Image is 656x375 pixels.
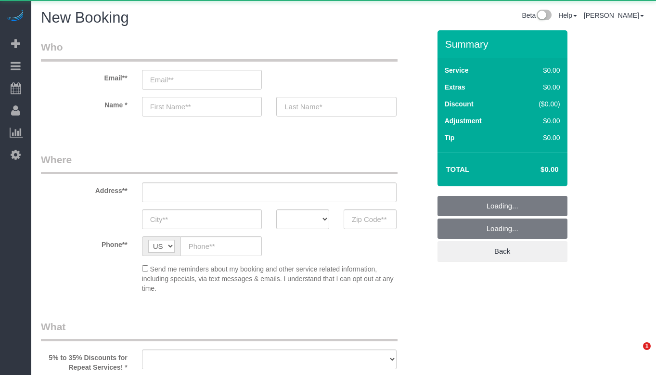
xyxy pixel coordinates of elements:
[142,265,394,292] span: Send me reminders about my booking and other service related information, including specials, via...
[41,9,129,26] span: New Booking
[623,342,646,365] iframe: Intercom live chat
[445,99,474,109] label: Discount
[437,241,567,261] a: Back
[34,97,135,110] label: Name *
[536,10,552,22] img: New interface
[34,349,135,372] label: 5% to 35% Discounts for Repeat Services! *
[643,342,651,350] span: 1
[522,12,552,19] a: Beta
[6,10,25,23] img: Automaid Logo
[344,209,397,229] input: Zip Code**
[445,116,482,126] label: Adjustment
[446,165,470,173] strong: Total
[41,40,398,62] legend: Who
[519,133,560,142] div: $0.00
[519,65,560,75] div: $0.00
[445,82,465,92] label: Extras
[276,97,397,116] input: Last Name*
[445,133,455,142] label: Tip
[512,166,558,174] h4: $0.00
[558,12,577,19] a: Help
[519,116,560,126] div: $0.00
[584,12,644,19] a: [PERSON_NAME]
[41,320,398,341] legend: What
[519,99,560,109] div: ($0.00)
[142,97,262,116] input: First Name**
[445,65,469,75] label: Service
[41,153,398,174] legend: Where
[445,39,563,50] h3: Summary
[519,82,560,92] div: $0.00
